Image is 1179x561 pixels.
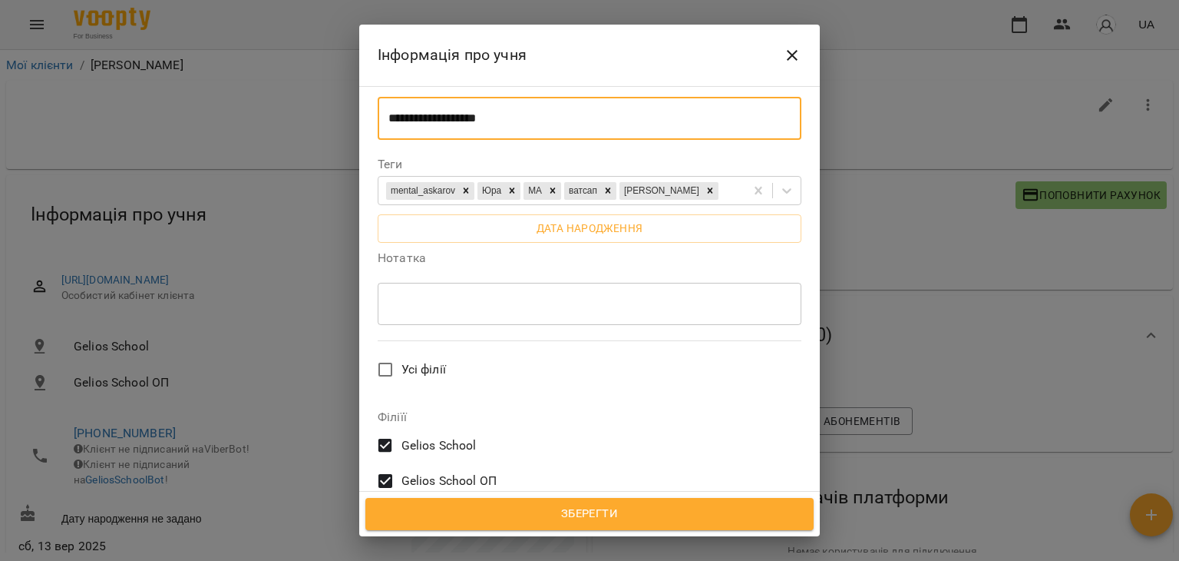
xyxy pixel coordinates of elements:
[382,504,797,524] span: Зберегти
[378,214,801,242] button: Дата народження
[386,182,457,200] div: mental_askarov
[401,472,497,490] span: Gelios School ОП
[401,360,446,379] span: Усі філії
[365,498,814,530] button: Зберегти
[401,437,477,455] span: Gelios School
[774,37,811,74] button: Close
[523,182,544,200] div: МА
[564,182,599,200] div: ватсап
[378,43,527,67] h6: Інформація про учня
[378,158,801,171] label: Теги
[390,219,789,237] span: Дата народження
[378,411,801,423] label: Філіїї
[378,252,801,264] label: Нотатка
[619,182,702,200] div: [PERSON_NAME]
[477,182,504,200] div: Юра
